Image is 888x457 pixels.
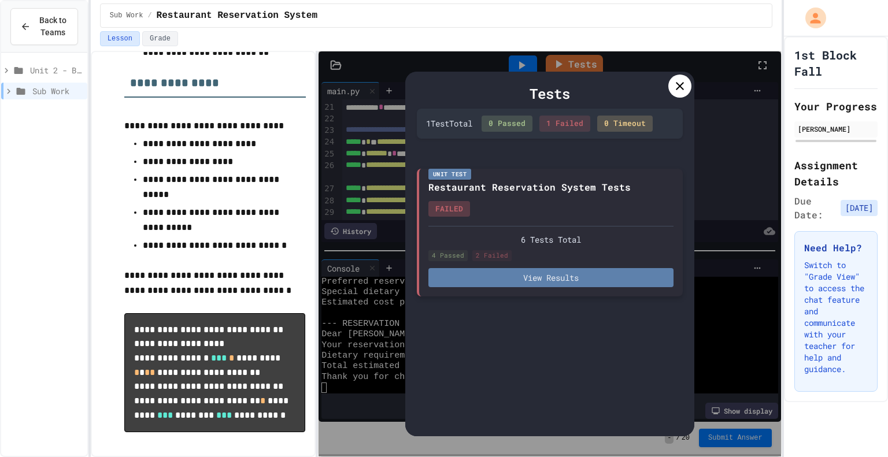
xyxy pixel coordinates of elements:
h1: 1st Block Fall [794,47,878,79]
div: 6 Tests Total [428,233,674,246]
div: 1 Failed [539,116,590,132]
p: Switch to "Grade View" to access the chat feature and communicate with your teacher for help and ... [804,259,868,375]
h2: Your Progress [794,98,878,114]
div: 1 Test Total [426,117,472,129]
h3: Need Help? [804,241,868,255]
div: [PERSON_NAME] [798,124,874,134]
div: 0 Timeout [597,116,653,132]
button: Back to Teams [10,8,78,45]
div: 2 Failed [472,250,512,261]
span: Sub Work [110,11,143,20]
button: View Results [428,268,674,287]
div: Restaurant Reservation System Tests [428,180,631,194]
div: 4 Passed [428,250,468,261]
span: Unit 2 - Basics of Python [30,64,83,76]
div: Tests [417,83,683,104]
button: Grade [142,31,178,46]
div: Unit Test [428,169,472,180]
button: Lesson [100,31,140,46]
span: Back to Teams [38,14,68,39]
span: Sub Work [32,85,83,97]
span: [DATE] [841,200,878,216]
span: / [147,11,151,20]
h2: Assignment Details [794,157,878,190]
div: My Account [793,5,829,31]
span: Restaurant Reservation System [157,9,317,23]
div: FAILED [428,201,470,217]
div: 0 Passed [482,116,532,132]
span: Due Date: [794,194,836,222]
